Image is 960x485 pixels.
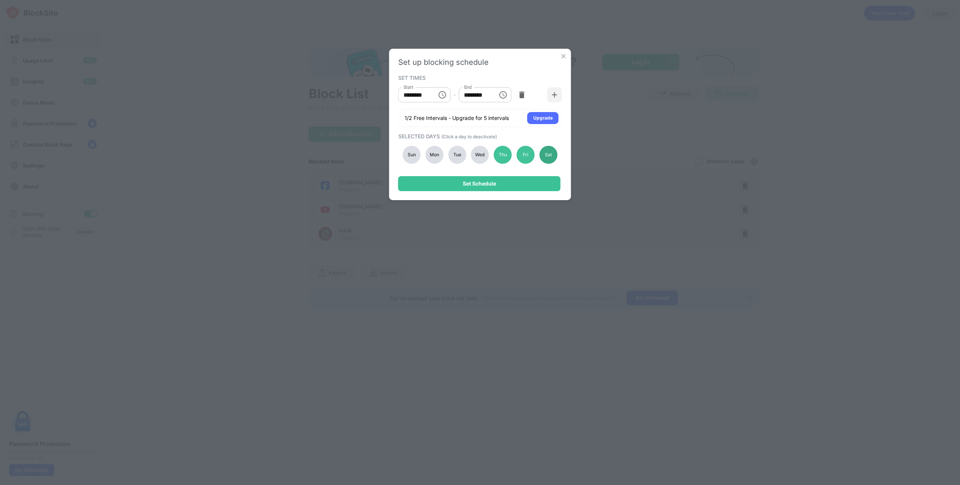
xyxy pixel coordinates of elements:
button: Choose time, selected time is 5:00 PM [495,87,510,102]
div: Set up blocking schedule [398,58,562,67]
label: Start [403,84,413,90]
div: SELECTED DAYS [398,133,560,139]
div: Mon [425,146,443,164]
div: Thu [494,146,512,164]
div: Tue [448,146,466,164]
span: (Click a day to deactivate) [441,134,497,139]
label: End [464,84,472,90]
div: - [453,91,456,99]
button: Choose time, selected time is 9:00 AM [435,87,450,102]
div: SET TIMES [398,75,560,81]
div: Set Schedule [463,181,496,187]
div: Sun [403,146,421,164]
div: Sat [539,146,557,164]
img: x-button.svg [560,52,567,60]
div: Fri [517,146,535,164]
div: 1/2 Free Intervals - Upgrade for 5 intervals [405,114,509,122]
div: Upgrade [533,114,553,122]
div: Wed [471,146,489,164]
